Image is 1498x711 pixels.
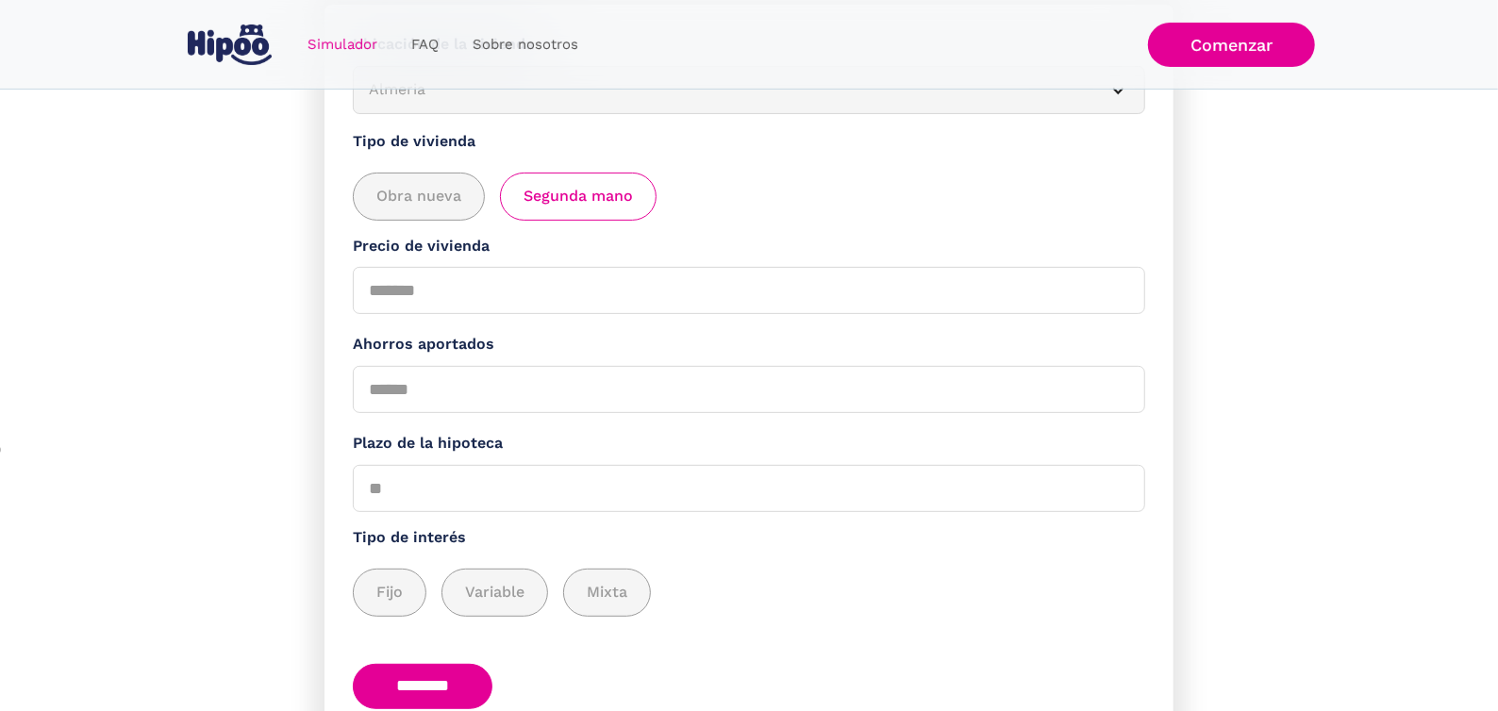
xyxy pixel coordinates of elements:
span: Variable [465,581,524,604]
span: Mixta [587,581,627,604]
a: Sobre nosotros [456,26,595,63]
span: Obra nueva [376,185,461,208]
a: Comenzar [1148,23,1315,67]
span: Fijo [376,581,403,604]
div: Almeria [369,78,1084,102]
label: Ahorros aportados [353,333,1145,356]
span: Segunda mano [524,185,633,208]
label: Plazo de la hipoteca [353,432,1145,455]
a: home [183,17,275,73]
label: Precio de vivienda [353,235,1145,258]
div: add_description_here [353,569,1145,617]
a: FAQ [394,26,456,63]
article: Almeria [353,66,1145,114]
div: add_description_here [353,173,1145,221]
label: Tipo de interés [353,526,1145,550]
label: Tipo de vivienda [353,130,1145,154]
a: Simulador [291,26,394,63]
